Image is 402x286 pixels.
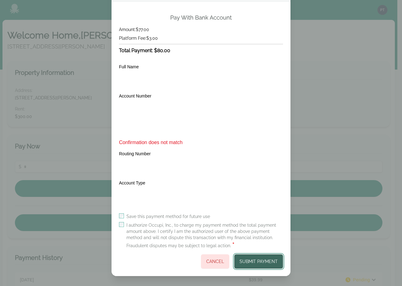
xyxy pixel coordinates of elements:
[119,180,145,185] label: Account Type
[119,35,283,41] h4: Platform Fee: $3.00
[119,47,283,54] h3: Total Payment: $80.00
[170,14,232,21] h2: Pay With Bank Account
[126,222,283,249] label: I authorize Occupi, Inc., to charge my payment method the total payment amount above. I certify I...
[119,139,283,146] span: Confirmation does not match
[119,64,139,69] label: Full Name
[234,254,283,269] button: Submit Payment
[119,151,151,156] label: Routing Number
[119,26,283,33] h4: Amount: $77.00
[126,213,210,220] label: Save this payment method for future use
[119,93,151,98] label: Account Number
[201,254,229,269] button: Cancel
